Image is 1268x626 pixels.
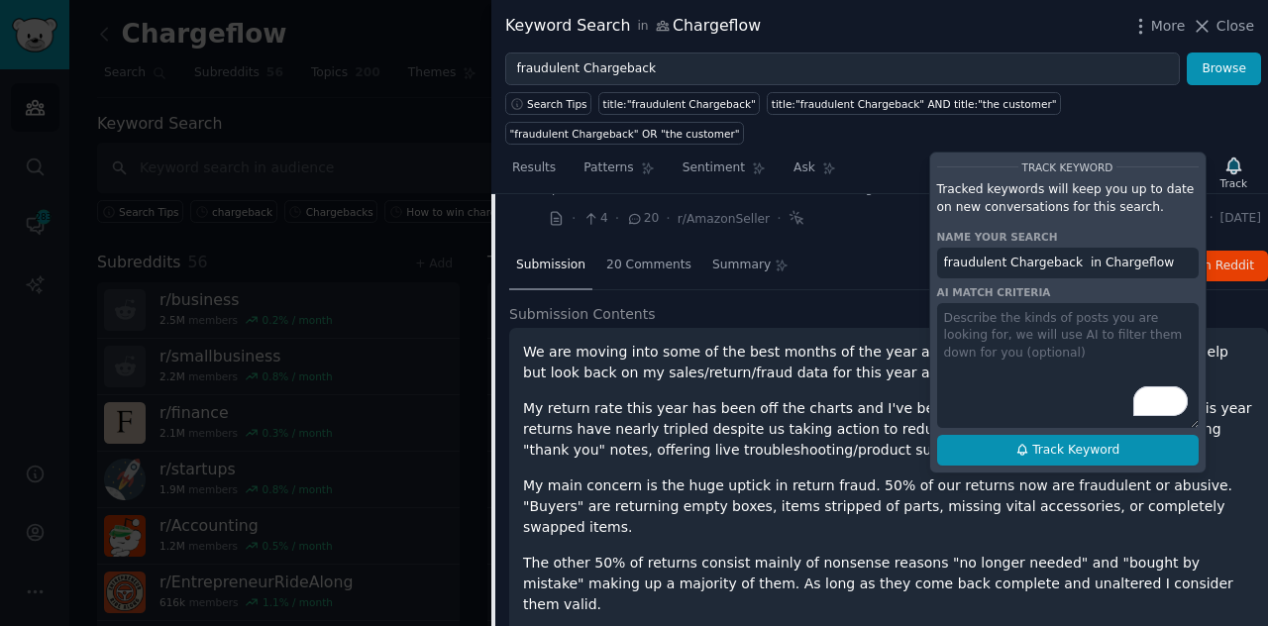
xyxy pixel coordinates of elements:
a: "fraudulent Chargeback" OR "the customer" [505,122,744,145]
p: The other 50% of returns consist mainly of nonsense reasons "no longer needed" and "bought by mis... [523,553,1254,615]
p: We are moving into some of the best months of the year as far as sales velocity goes and I can't ... [523,342,1254,383]
div: "fraudulent Chargeback" OR "the customer" [510,127,740,141]
span: · [1210,210,1214,228]
a: Results [505,153,563,193]
span: 20 [626,210,659,228]
div: Track [1220,176,1247,190]
a: title:"fraudulent Chargeback" [598,92,760,115]
button: Track Keyword [937,435,1199,467]
span: · [572,208,576,229]
a: Sentiment [676,153,773,193]
span: · [615,208,619,229]
span: Patterns [583,159,633,177]
button: More [1130,16,1186,37]
div: AI match criteria [937,285,1199,299]
p: My main concern is the huge uptick in return fraud. 50% of our returns now are fraudulent or abus... [523,475,1254,538]
div: title:"fraudulent Chargeback" [603,97,756,111]
span: Search Tips [527,97,587,111]
span: r/AmazonSeller [678,212,770,226]
span: · [777,208,781,229]
span: Close [1216,16,1254,37]
span: Submission Contents [509,304,656,325]
button: Browse [1187,52,1261,86]
span: More [1151,16,1186,37]
span: Submission [516,257,585,274]
span: Reply [1163,258,1254,275]
span: Sentiment [683,159,745,177]
div: title:"fraudulent Chargeback" AND title:"the customer" [772,97,1057,111]
input: Try a keyword related to your business [505,52,1180,86]
a: Ask [787,153,843,193]
span: Track Keyword [1022,161,1113,173]
button: Search Tips [505,92,591,115]
span: Ask [793,159,815,177]
div: Keyword Search Chargeflow [505,14,761,39]
span: · [666,208,670,229]
div: Name your search [937,230,1199,244]
button: Track [1214,152,1254,193]
span: 4 [582,210,607,228]
a: Patterns [577,153,661,193]
input: Name this search [937,248,1199,279]
p: Tracked keywords will keep you up to date on new conversations for this search. [937,181,1199,216]
span: [DATE] [1220,210,1261,228]
span: on Reddit [1197,259,1254,272]
span: Track Keyword [1032,442,1119,460]
span: Summary [712,257,771,274]
span: in [637,18,648,36]
textarea: To enrich screen reader interactions, please activate Accessibility in Grammarly extension settings [937,303,1199,428]
button: Close [1192,16,1254,37]
p: My return rate this year has been off the charts and I've been selling the same items for years. ... [523,398,1254,461]
a: title:"fraudulent Chargeback" AND title:"the customer" [767,92,1061,115]
span: Results [512,159,556,177]
span: 20 Comments [606,257,691,274]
